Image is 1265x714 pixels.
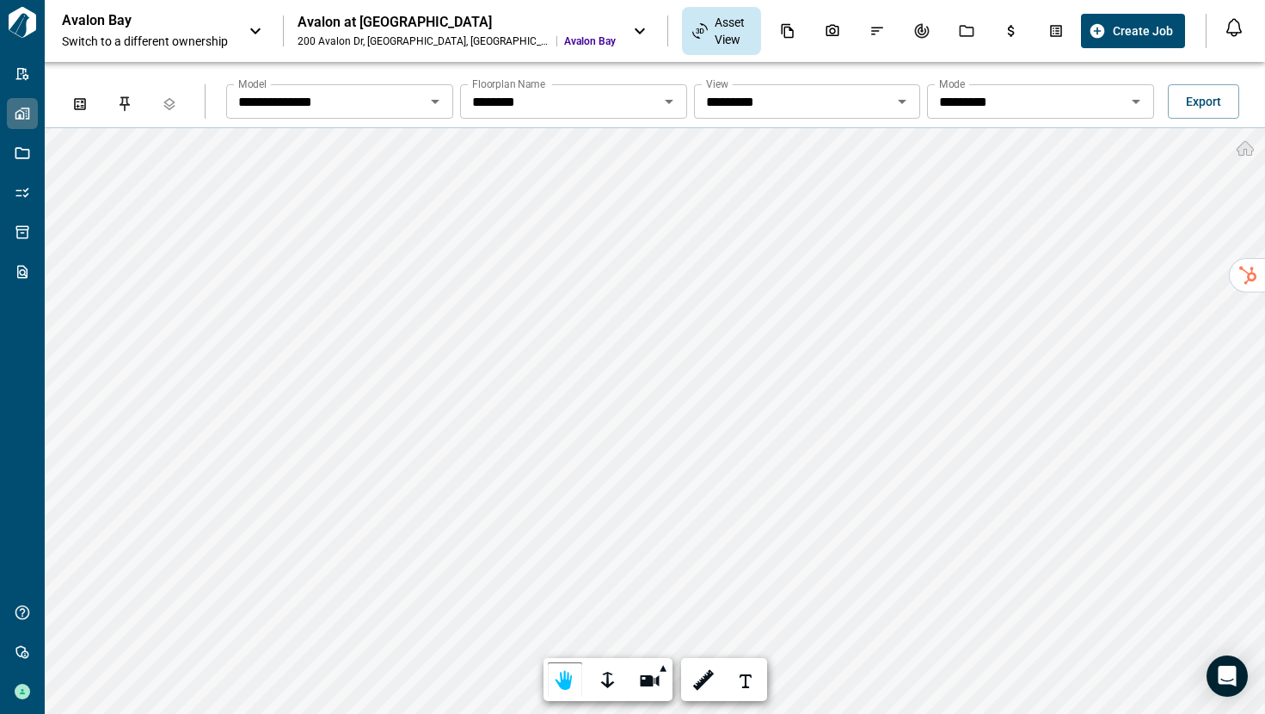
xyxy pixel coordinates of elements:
span: Switch to a different ownership [62,33,231,50]
button: Create Job [1081,14,1185,48]
div: Photos [814,16,850,46]
label: Model [238,77,267,91]
label: View [706,77,728,91]
p: Avalon Bay [62,12,217,29]
button: Open [423,89,447,114]
span: Asset View [715,14,751,48]
div: Documents [770,16,806,46]
div: Renovation Record [904,16,940,46]
button: Open notification feed [1220,14,1248,41]
div: Issues & Info [859,16,895,46]
div: Asset View [682,7,761,55]
button: Open [890,89,914,114]
div: Open Intercom Messenger [1207,656,1248,697]
div: Budgets [993,16,1029,46]
span: Avalon Bay [564,34,616,48]
div: Jobs [949,16,985,46]
button: Open [1124,89,1148,114]
label: Mode [939,77,965,91]
button: Export [1168,84,1239,119]
label: Floorplan Name [472,77,545,91]
div: Takeoff Center [1038,16,1074,46]
div: 200 Avalon Dr , [GEOGRAPHIC_DATA] , [GEOGRAPHIC_DATA] [298,34,550,48]
div: Avalon at [GEOGRAPHIC_DATA] [298,14,616,31]
span: Create Job [1113,22,1173,40]
button: Open [657,89,681,114]
span: Export [1186,93,1221,110]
